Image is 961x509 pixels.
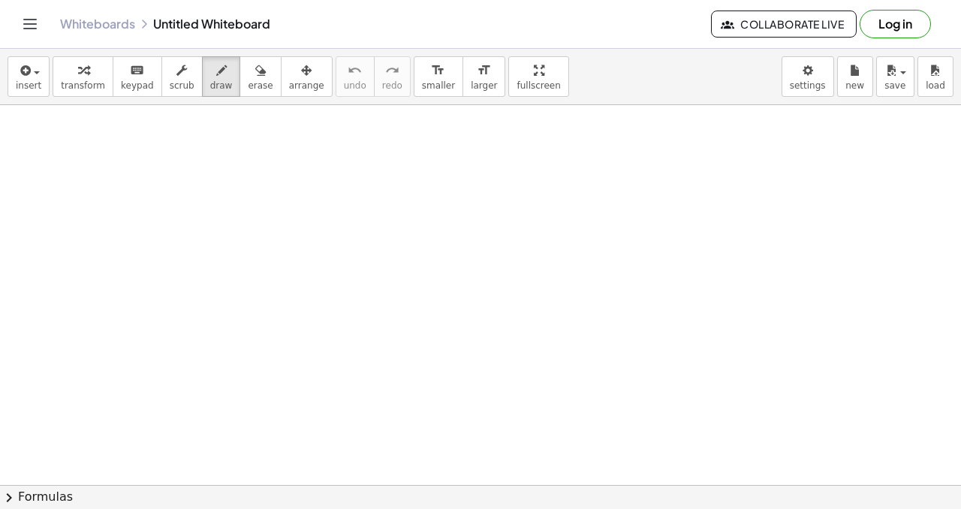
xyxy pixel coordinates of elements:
[130,62,144,80] i: keyboard
[16,80,41,91] span: insert
[431,62,445,80] i: format_size
[248,80,273,91] span: erase
[711,11,857,38] button: Collaborate Live
[289,80,324,91] span: arrange
[790,80,826,91] span: settings
[18,12,42,36] button: Toggle navigation
[239,56,281,97] button: erase
[382,80,402,91] span: redo
[884,80,905,91] span: save
[782,56,834,97] button: settings
[860,10,931,38] button: Log in
[202,56,241,97] button: draw
[508,56,568,97] button: fullscreen
[210,80,233,91] span: draw
[336,56,375,97] button: undoundo
[876,56,914,97] button: save
[462,56,505,97] button: format_sizelarger
[113,56,162,97] button: keyboardkeypad
[61,80,105,91] span: transform
[517,80,560,91] span: fullscreen
[121,80,154,91] span: keypad
[477,62,491,80] i: format_size
[344,80,366,91] span: undo
[471,80,497,91] span: larger
[724,17,844,31] span: Collaborate Live
[170,80,194,91] span: scrub
[845,80,864,91] span: new
[161,56,203,97] button: scrub
[374,56,411,97] button: redoredo
[926,80,945,91] span: load
[53,56,113,97] button: transform
[917,56,953,97] button: load
[837,56,873,97] button: new
[281,56,333,97] button: arrange
[8,56,50,97] button: insert
[348,62,362,80] i: undo
[385,62,399,80] i: redo
[414,56,463,97] button: format_sizesmaller
[60,17,135,32] a: Whiteboards
[422,80,455,91] span: smaller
